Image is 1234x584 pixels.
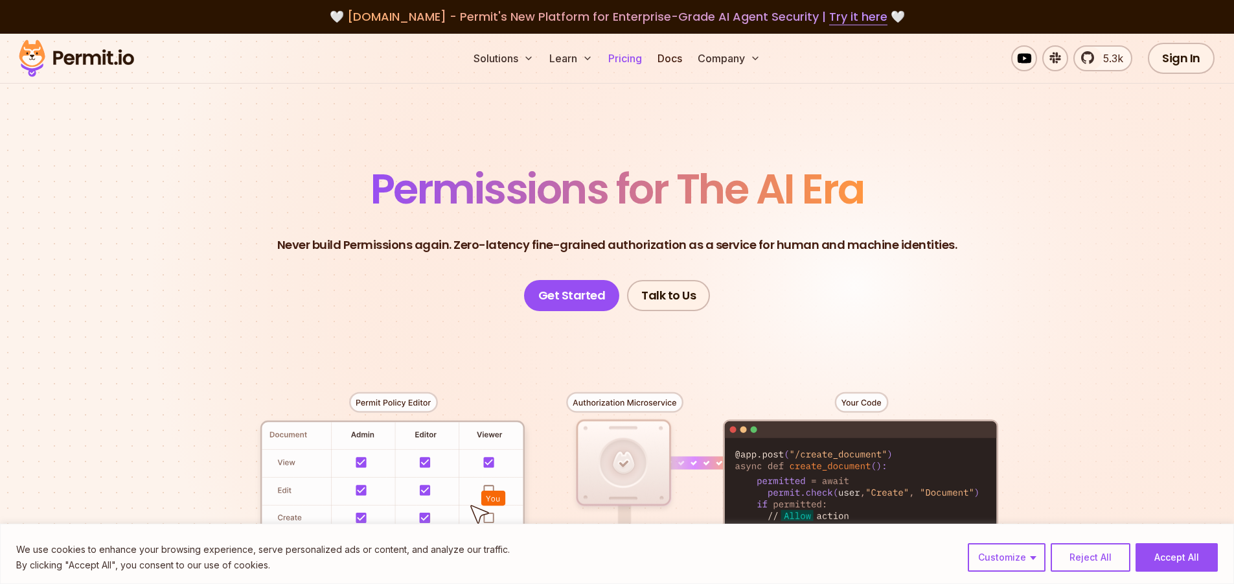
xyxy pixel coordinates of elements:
p: By clicking "Accept All", you consent to our use of cookies. [16,557,510,573]
button: Learn [544,45,598,71]
a: Docs [652,45,687,71]
span: [DOMAIN_NAME] - Permit's New Platform for Enterprise-Grade AI Agent Security | [347,8,887,25]
a: Talk to Us [627,280,710,311]
a: Try it here [829,8,887,25]
img: Permit logo [13,36,140,80]
a: Sign In [1148,43,1215,74]
button: Accept All [1136,543,1218,572]
a: 5.3k [1073,45,1132,71]
p: We use cookies to enhance your browsing experience, serve personalized ads or content, and analyz... [16,542,510,557]
a: Get Started [524,280,620,311]
button: Company [692,45,766,71]
button: Solutions [468,45,539,71]
a: Pricing [603,45,647,71]
span: Permissions for The AI Era [371,160,864,218]
div: 🤍 🤍 [31,8,1203,26]
span: 5.3k [1095,51,1123,66]
p: Never build Permissions again. Zero-latency fine-grained authorization as a service for human and... [277,236,957,254]
button: Reject All [1051,543,1130,572]
button: Customize [968,543,1045,572]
